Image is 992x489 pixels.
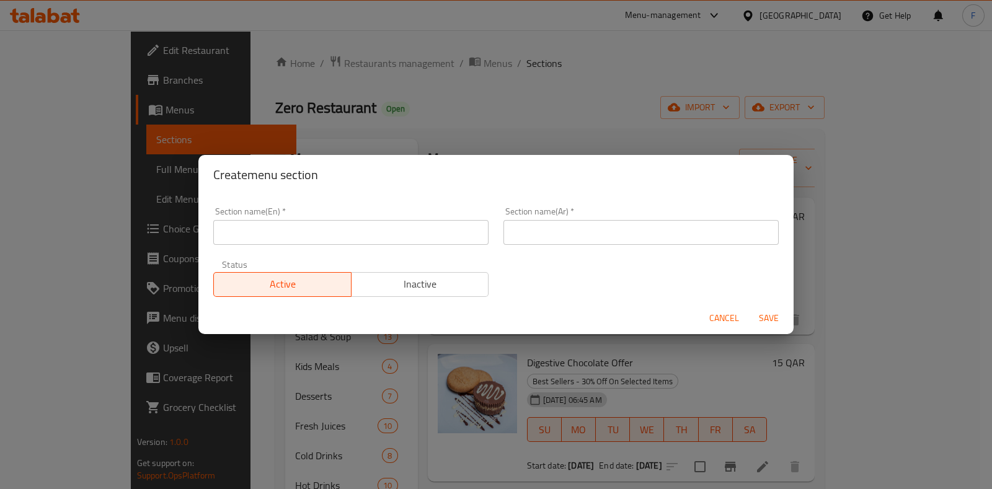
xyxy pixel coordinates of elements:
[704,307,744,330] button: Cancel
[219,275,347,293] span: Active
[503,220,779,245] input: Please enter section name(ar)
[213,165,779,185] h2: Create menu section
[709,311,739,326] span: Cancel
[213,220,489,245] input: Please enter section name(en)
[754,311,784,326] span: Save
[356,275,484,293] span: Inactive
[213,272,352,297] button: Active
[351,272,489,297] button: Inactive
[749,307,789,330] button: Save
